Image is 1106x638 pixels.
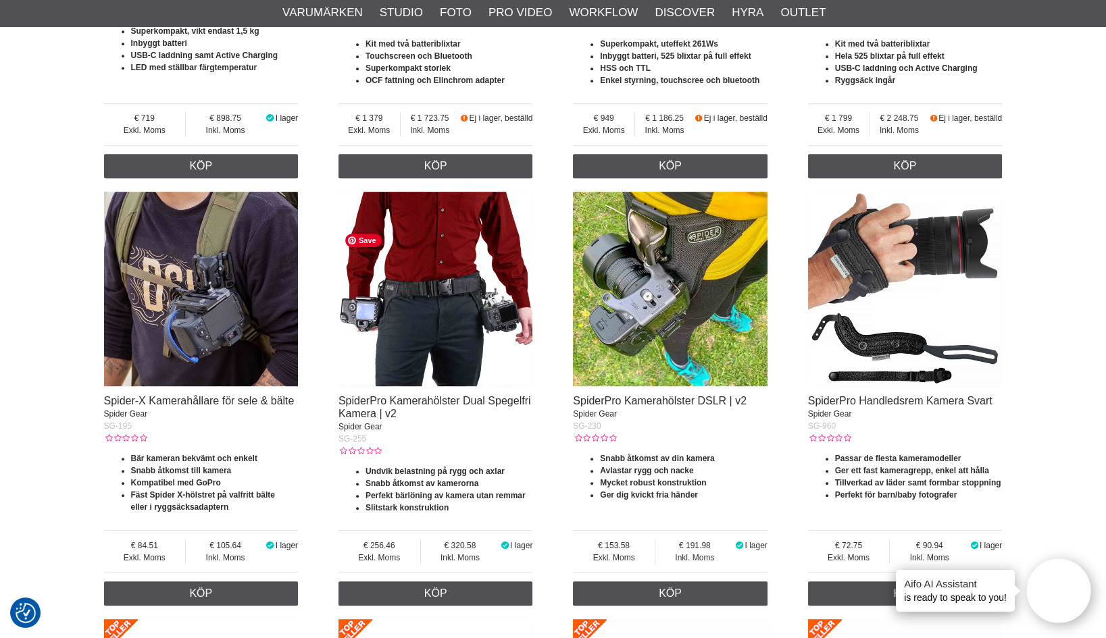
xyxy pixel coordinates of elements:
span: Ej i lager, beställd [938,113,1002,123]
strong: LED med ställbar färgtemperatur [131,63,257,72]
i: Beställd [459,113,470,123]
strong: Undvik belastning på rygg och axlar [366,467,505,476]
span: 153.58 [573,539,655,552]
span: I lager [745,541,767,550]
span: Ej i lager, beställd [469,113,532,123]
a: Varumärken [282,4,363,22]
span: 72.75 [808,539,890,552]
span: 320.58 [421,539,500,552]
strong: Superkompakt storlek [366,63,451,73]
strong: Kit med två batteriblixtar [835,39,930,49]
i: I lager [265,541,276,550]
span: Exkl. Moms [338,124,400,136]
div: Kundbetyg: 0 [573,432,616,444]
i: I lager [499,541,510,550]
span: Inkl. Moms [421,552,500,564]
span: Ej i lager, beställd [704,113,768,123]
span: Exkl. Moms [808,124,870,136]
strong: Snabb åtkomst av din kamera [600,454,714,463]
a: Köp [573,154,768,178]
button: Samtyckesinställningar [16,601,36,625]
h4: Aifo AI Assistant [904,577,1007,591]
a: Köp [104,154,299,178]
a: Spider-X Kamerahållare för sele & bälte [104,395,295,406]
span: Exkl. Moms [104,124,186,136]
span: I lager [276,113,298,123]
strong: Bär kameran bekvämt och enkelt [131,454,257,463]
img: Spider-X Kamerahållare för sele & bälte [104,192,299,386]
span: 1 723.75 [401,112,459,124]
span: Inkl. Moms [635,124,694,136]
strong: Enkel styrning, touchscree och bluetooth [600,76,759,85]
img: SpiderPro Handledsrem Kamera Svart [808,192,1003,386]
span: Exkl. Moms [104,552,186,564]
a: Studio [380,4,423,22]
span: Save [345,234,382,247]
span: Spider Gear [808,409,852,419]
div: Kundbetyg: 0 [104,432,147,444]
strong: OCF fattning och Elinchrom adapter [366,76,505,85]
a: Outlet [780,4,826,22]
i: Beställd [694,113,704,123]
span: Exkl. Moms [573,124,634,136]
a: Köp [338,154,533,178]
strong: Inbyggt batteri, 525 blixtar på full effekt [600,51,751,61]
span: SG-195 [104,421,132,431]
i: I lager [734,541,745,550]
strong: Tillverkad av läder samt formbar stoppning [835,478,1001,487]
span: Inkl. Moms [186,124,265,136]
span: Inkl. Moms [890,552,969,564]
strong: eller i ryggsäcksadaptern [131,502,229,512]
span: Spider Gear [573,409,617,419]
span: I lager [276,541,298,550]
strong: Superkompakt, vikt endast 1,5 kg [131,26,259,36]
strong: Perfekt bärlöning av kamera utan remmar [366,491,526,500]
span: Exkl. Moms [808,552,890,564]
span: I lager [980,541,1002,550]
a: Foto [440,4,472,22]
strong: USB-C laddning samt Active Charging [131,51,278,60]
strong: Kompatibel med GoPro [131,478,221,487]
span: Spider Gear [104,409,148,419]
strong: Avlastar rygg och nacke [600,466,693,475]
strong: Mycket robust konstruktion [600,478,706,487]
span: SG-960 [808,421,836,431]
img: Revisit consent button [16,603,36,623]
strong: Snabb åtkomst till kamera [131,466,232,475]
strong: Slitstark konstruktion [366,503,449,512]
span: Exkl. Moms [573,552,655,564]
span: SG-230 [573,421,601,431]
strong: Hela 525 blixtar på full effekt [835,51,945,61]
strong: Superkompakt, uteffekt 261Ws [600,39,718,49]
span: 898.75 [186,112,265,124]
a: Köp [808,154,1003,178]
strong: Inbyggt batteri [131,38,187,48]
strong: Passar de flesta kameramodeller [835,454,961,463]
span: Spider Gear [338,422,382,431]
span: 1 186.25 [635,112,694,124]
strong: Ryggsäck ingår [835,76,895,85]
a: SpiderPro Kamerahölster DSLR | v2 [573,395,747,406]
strong: Touchscreen och Bluetooth [366,51,472,61]
strong: Kit med två batteriblixtar [366,39,461,49]
img: SpiderPro Kamerahölster DSLR | v2 [573,192,768,386]
a: Pro Video [488,4,552,22]
span: 2 248.75 [870,112,928,124]
a: Discover [655,4,715,22]
a: Hyra [732,4,763,22]
a: Workflow [569,4,638,22]
div: is ready to speak to you! [896,570,1015,612]
i: I lager [969,541,980,550]
span: I lager [510,541,532,550]
span: Inkl. Moms [870,124,928,136]
span: 719 [104,112,186,124]
div: Kundbetyg: 0 [338,445,382,457]
strong: HSS och TTL [600,63,651,73]
span: Inkl. Moms [401,124,459,136]
a: SpiderPro Kamerahölster Dual Spegelfri Kamera | v2 [338,395,531,419]
span: 1 799 [808,112,870,124]
a: SpiderPro Handledsrem Kamera Svart [808,395,992,406]
strong: Fäst Spider X-hölstret på valfritt bälte [131,490,275,500]
span: 90.94 [890,539,969,552]
span: Inkl. Moms [186,552,265,564]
